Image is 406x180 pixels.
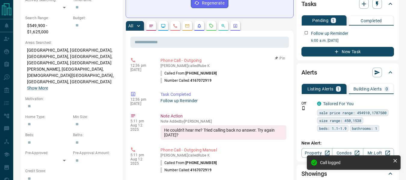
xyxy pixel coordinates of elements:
p: 6:00 a.m. [DATE] [311,38,394,43]
p: New Alert: [301,140,394,146]
svg: Lead Browsing Activity [161,23,166,28]
p: 5:11 pm [130,153,151,157]
p: 12:36 pm [130,97,151,102]
button: Show More [27,85,48,91]
p: Building Alerts [353,87,382,91]
span: [PHONE_NUMBER] [185,71,217,75]
p: Off [301,101,313,106]
p: Task Completed [160,91,286,98]
p: Listing Alerts [307,87,334,91]
p: Called From: [160,71,217,76]
a: Mr.Loft [363,148,394,158]
p: [DATE] [130,68,151,72]
div: He couldn't hear me? Tried calling back no answer. Try again [DATE]? [160,125,286,140]
svg: Requests [209,23,214,28]
span: 4167072919 [190,78,212,83]
span: 4167072919 [190,168,212,172]
p: All [128,24,133,28]
span: bathrooms: 1 [352,125,377,131]
h2: Alerts [301,68,317,77]
p: 12:36 pm [130,63,151,68]
svg: Emails [185,23,190,28]
p: Follow up Reminder [311,30,348,37]
p: Aug 12 2025 [130,123,151,132]
div: Call logged [320,160,390,165]
p: $549,900 - $1,625,000 [25,21,70,37]
p: Phone Call - Outgoing Manual [160,147,286,153]
p: Home Type: [25,114,70,120]
p: Phone Call - Outgoing [160,57,286,64]
p: Areas Searched: [25,40,118,45]
svg: Listing Alerts [197,23,202,28]
a: Condos [332,148,363,158]
p: [GEOGRAPHIC_DATA], [GEOGRAPHIC_DATA], [GEOGRAPHIC_DATA], [GEOGRAPHIC_DATA], [GEOGRAPHIC_DATA], [G... [25,45,118,93]
p: Pre-Approval Amount: [73,150,118,156]
p: Min Size: [73,114,118,120]
p: Number Called: [160,167,212,173]
p: Budget: [73,15,118,21]
span: beds: 1.1-1.9 [319,125,346,131]
svg: Agent Actions [233,23,238,28]
p: Note Action [160,113,286,119]
p: Beds: [25,132,70,138]
svg: Push Notification Only [301,106,306,110]
span: size range: 450,1538 [319,117,361,124]
div: Alerts [301,65,394,80]
span: sale price range: 494910,1787500 [319,110,386,116]
p: Pre-Approved: [25,150,70,156]
p: [DATE] [130,102,151,106]
a: Tailored For You [323,101,354,106]
button: New Task [301,47,394,56]
svg: Notes [149,23,154,28]
p: [PERSON_NAME] called Rube K [160,64,286,68]
p: 0 [386,87,388,91]
svg: Opportunities [221,23,226,28]
p: [PERSON_NAME] called Rube K [160,153,286,157]
svg: Calls [173,23,178,28]
p: Search Range: [25,15,70,21]
button: Pin [271,56,289,61]
p: Baths: [73,132,118,138]
span: [PHONE_NUMBER] [185,161,217,165]
p: Aug 12 2025 [130,157,151,166]
p: Called From: [160,160,217,166]
p: Credit Score: [25,168,118,174]
p: Number Called: [160,78,212,83]
p: 5:11 pm [130,119,151,123]
p: Pending [312,18,328,23]
p: Note Added by [PERSON_NAME] [160,119,286,124]
p: Follow up Reminder [160,98,286,104]
a: Property [301,148,332,158]
p: 1 [332,18,334,23]
p: Motivation: [25,96,118,102]
p: Completed [361,19,382,23]
div: condos.ca [317,102,321,106]
p: 1 [337,87,340,91]
h2: Showings [301,169,327,178]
